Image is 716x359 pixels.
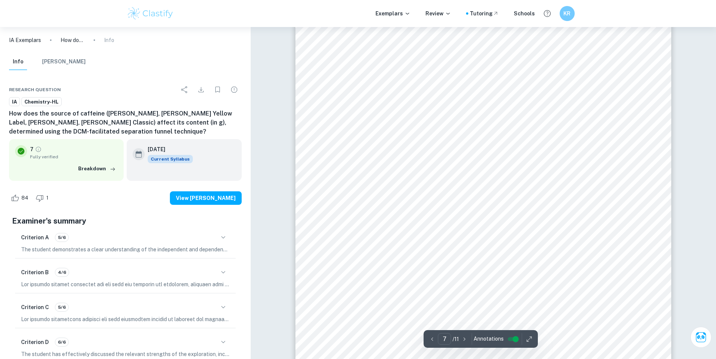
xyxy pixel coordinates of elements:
[363,189,422,197] span: [PERSON_NAME]
[9,54,27,70] button: Info
[17,194,32,202] span: 84
[357,206,420,213] span: Lipton Yellow Label
[21,338,49,346] h6: Criterion D
[568,206,589,213] span: 0.0013
[341,159,463,167] span: Table 3. Average and standard deviation
[548,116,549,121] span: !
[690,327,711,348] button: Ask Clai
[35,146,42,153] a: Grade fully verified
[9,192,32,204] div: Like
[475,240,492,247] span: 0.024
[470,9,499,18] a: Tutoring
[474,335,504,343] span: Annotations
[21,280,230,288] p: Lor ipsumdo sitamet consectet adi eli sedd eiu temporin utl etdolorem, aliquaen admi veniamquis n...
[475,206,492,213] span: 0.025
[456,173,511,181] span: Average [g] 2 s.f.
[127,6,174,21] img: Clastify logo
[488,116,548,124] span: + (0.025 2 0.027)
[375,173,403,181] span: Tea type
[604,68,608,75] span: 2
[9,36,41,44] a: IA Exemplars
[366,116,418,124] span: (0.027 2 0.027)
[148,145,187,153] h6: [DATE]
[453,335,459,343] p: / 11
[568,189,589,197] span: 0.0013
[210,82,225,97] div: Bookmark
[399,74,413,81] span: = G
[489,127,493,134] span: 4
[9,98,20,106] span: IA
[55,269,69,276] span: 4/6
[227,82,242,97] div: Report issue
[424,116,483,124] span: + (0.028 2 0.027)
[553,116,612,124] span: + (0.026 2 0.027)
[475,223,492,230] span: 0.023
[21,245,230,254] p: The student demonstrates a clear understanding of the independent and dependent variables in the ...
[539,173,618,181] span: Standard deviation 2 s.f.
[483,116,484,121] span: !
[351,101,510,109] span: ýÿýýýýýý ýýÿýýÿýýý (ýÿ)ýýý [PERSON_NAME]
[148,155,193,163] span: Current Syllabus
[375,9,410,18] p: Exemplars
[341,263,540,271] span: This data was then used to construct a bar graph presented below.
[351,140,481,147] span: = 0.0013 (2 ÿ. [GEOGRAPHIC_DATA])
[351,122,367,129] span: = G
[21,315,230,323] p: Lor ipsumdo sitametcons adipisci eli sedd eiusmodtem incidid ut laboreet dol magnaaliqu eni admin...
[361,222,417,230] span: [PERSON_NAME]
[351,240,434,247] span: [PERSON_NAME] Classic
[419,116,420,121] span: !
[30,145,33,153] p: 7
[21,303,49,311] h6: Criterion C
[459,79,565,86] span: ýÿýýýý ýý ÿýýýýÿ ýýý ýýýýýÿýýý
[354,53,481,60] span: ýÿýýýýýý ýýÿýýÿýýý (ýÿ) ýýý ÿýý ÿÿýý
[170,191,242,205] button: View [PERSON_NAME]
[12,215,239,227] h5: Examiner's summary
[55,339,68,345] span: 6/6
[566,223,591,230] span: 0.00076
[34,192,53,204] div: Dislike
[566,240,591,247] span: 0.00035
[194,82,209,97] div: Download
[55,304,68,311] span: 5/6
[22,98,61,106] span: Chemistry-HL
[30,153,118,160] span: Fully verified
[475,189,492,197] span: 0.027
[21,350,230,358] p: The student has effectively discussed the relevant strengths of the exploration, including factor...
[523,24,527,32] span: 4
[413,68,417,75] span: 3
[42,194,53,202] span: 1
[9,109,242,136] h6: How does the source of caffeine ([PERSON_NAME], [PERSON_NAME] Yellow Label, [PERSON_NAME], [PERSO...
[514,9,535,18] a: Schools
[148,155,193,163] div: This exemplar is based on the current syllabus. Feel free to refer to it for inspiration/ideas wh...
[9,86,61,93] span: Research question
[433,68,604,75] span: (ýýýýýýýý ýýÿÿ ýýý ÿýýýý 2 ýÿýýýýý ýýý ÿýý ÿÿýý)
[563,9,571,18] h6: KR
[104,36,114,44] p: Info
[177,82,192,97] div: Share
[21,268,49,276] h6: Criterion B
[21,97,62,107] a: Chemistry-HL
[21,233,49,242] h6: Criterion A
[425,9,451,18] p: Review
[9,97,20,107] a: IA
[76,163,118,174] button: Breakdown
[61,36,85,44] p: How does the source of caffeine ([PERSON_NAME], [PERSON_NAME] Yellow Label, [PERSON_NAME], [PERSO...
[612,116,613,121] span: !
[341,33,568,40] span: Formula 3. Calculating the standard deviation of the caffeine mass per trial
[42,54,86,70] button: [PERSON_NAME]
[541,7,554,20] button: Help and Feedback
[55,234,68,241] span: 5/6
[560,6,575,21] button: KR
